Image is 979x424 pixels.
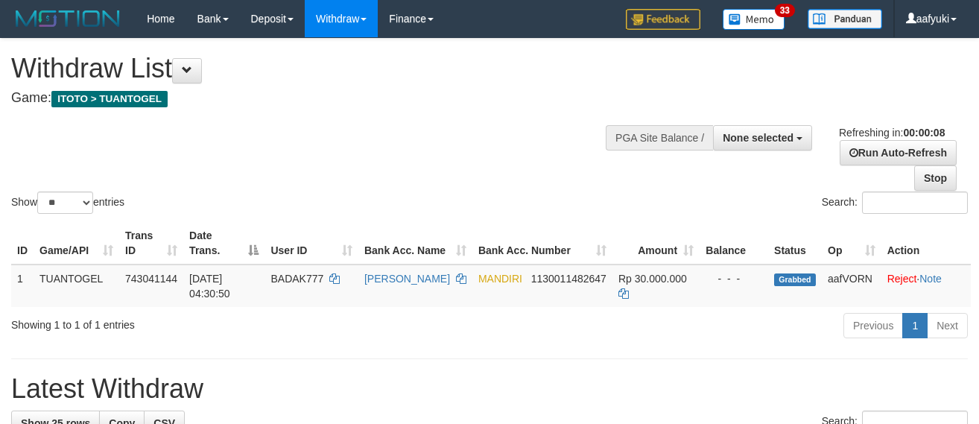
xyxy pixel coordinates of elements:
span: BADAK777 [270,273,323,285]
div: PGA Site Balance / [606,125,713,151]
a: Run Auto-Refresh [840,140,957,165]
span: 743041144 [125,273,177,285]
th: User ID: activate to sort column ascending [264,222,358,265]
img: panduan.png [808,9,882,29]
button: None selected [713,125,812,151]
a: Stop [914,165,957,191]
img: Feedback.jpg [626,9,700,30]
td: aafVORN [822,265,881,307]
img: Button%20Memo.svg [723,9,785,30]
th: Amount: activate to sort column ascending [612,222,700,265]
span: None selected [723,132,793,144]
strong: 00:00:08 [903,127,945,139]
h4: Game: [11,91,638,106]
th: Op: activate to sort column ascending [822,222,881,265]
span: Grabbed [774,273,816,286]
span: [DATE] 04:30:50 [189,273,230,300]
a: Previous [843,313,903,338]
img: MOTION_logo.png [11,7,124,30]
th: Status [768,222,822,265]
span: MANDIRI [478,273,522,285]
td: 1 [11,265,34,307]
label: Search: [822,192,968,214]
th: Date Trans.: activate to sort column descending [183,222,264,265]
th: Game/API: activate to sort column ascending [34,222,119,265]
span: Copy 1130011482647 to clipboard [531,273,606,285]
th: Balance [700,222,768,265]
div: Showing 1 to 1 of 1 entries [11,311,397,332]
a: 1 [902,313,928,338]
span: 33 [775,4,795,17]
th: Action [881,222,971,265]
th: ID [11,222,34,265]
div: - - - [706,271,762,286]
th: Bank Acc. Number: activate to sort column ascending [472,222,612,265]
span: ITOTO > TUANTOGEL [51,91,168,107]
h1: Latest Withdraw [11,374,968,404]
a: [PERSON_NAME] [364,273,450,285]
input: Search: [862,192,968,214]
span: Rp 30.000.000 [618,273,687,285]
td: · [881,265,971,307]
td: TUANTOGEL [34,265,119,307]
h1: Withdraw List [11,54,638,83]
span: Refreshing in: [839,127,945,139]
th: Bank Acc. Name: activate to sort column ascending [358,222,472,265]
label: Show entries [11,192,124,214]
select: Showentries [37,192,93,214]
th: Trans ID: activate to sort column ascending [119,222,183,265]
a: Next [927,313,968,338]
a: Reject [887,273,917,285]
a: Note [919,273,942,285]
